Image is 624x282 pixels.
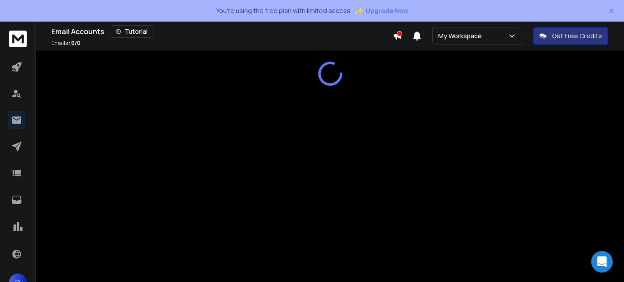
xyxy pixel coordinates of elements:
span: ✨ [354,4,364,17]
p: You're using the free plan with limited access [216,6,350,15]
div: Open Intercom Messenger [591,251,613,273]
p: Emails : [51,40,81,47]
p: Get Free Credits [552,31,602,40]
button: ✨Upgrade Now [354,2,408,20]
p: My Workspace [438,31,485,40]
button: Get Free Credits [533,27,608,45]
span: Upgrade Now [366,6,408,15]
span: 0 / 0 [71,39,81,47]
div: Email Accounts [51,25,393,38]
button: Tutorial [110,25,153,38]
